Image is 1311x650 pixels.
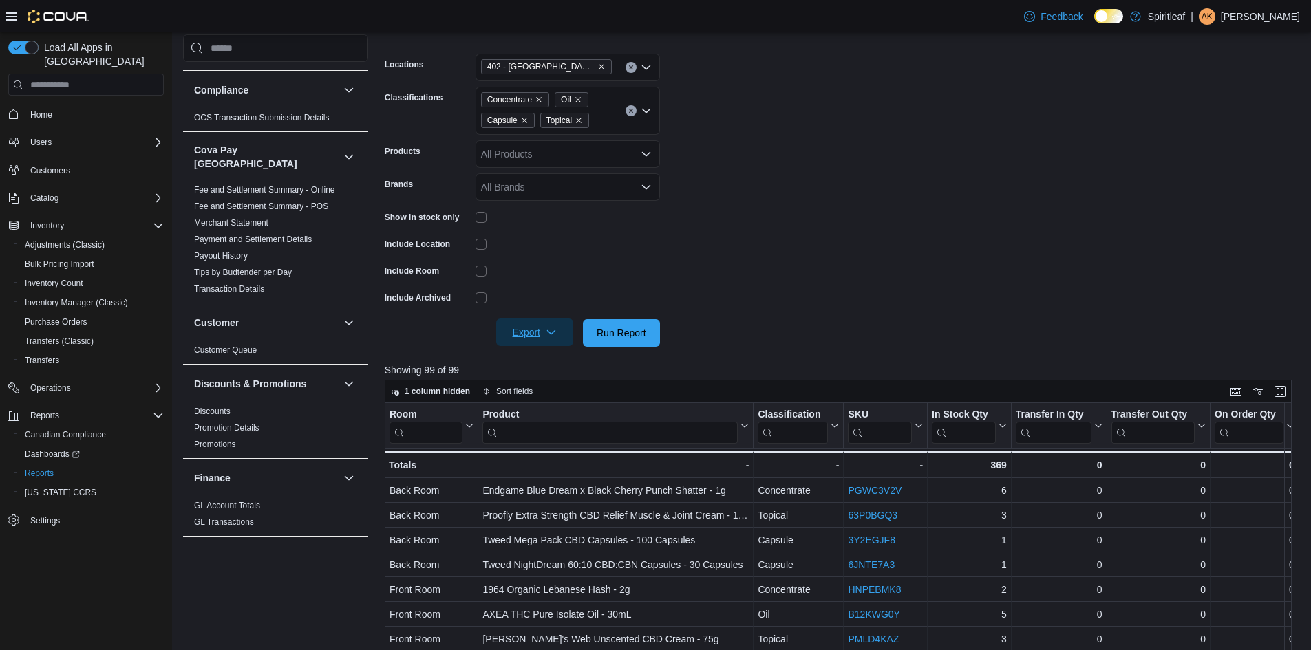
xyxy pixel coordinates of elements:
div: Back Room [390,507,473,523]
div: Topical [758,631,839,647]
a: Discounts [194,407,231,416]
span: OCS Transaction Submission Details [194,112,330,123]
a: Fee and Settlement Summary - POS [194,202,328,211]
span: Payment and Settlement Details [194,234,312,245]
div: Front Room [390,581,473,598]
a: 6JNTE7A3 [848,559,895,570]
a: Promotions [194,440,236,449]
div: Alica K [1199,8,1215,25]
div: 0 [1215,457,1294,473]
span: Dark Mode [1094,23,1095,24]
nav: Complex example [8,98,164,566]
a: PMLD4KAZ [848,633,899,644]
a: Dashboards [14,444,169,464]
button: Compliance [341,82,357,98]
a: PGWC3V2V [848,485,902,496]
a: Payment and Settlement Details [194,235,312,244]
div: 0 [1111,532,1205,548]
div: 0 [1016,532,1102,548]
input: Dark Mode [1094,9,1123,23]
span: Canadian Compliance [25,429,106,440]
button: Open list of options [641,182,652,193]
p: [PERSON_NAME] [1221,8,1300,25]
h3: Inventory [194,549,237,563]
button: Clear input [626,62,637,73]
span: Reports [25,407,164,424]
div: 3 [932,507,1007,523]
span: Washington CCRS [19,484,164,501]
span: Discounts [194,406,231,417]
button: On Order Qty [1215,409,1294,444]
span: Topical [546,113,572,127]
button: Inventory [3,216,169,235]
a: Promotion Details [194,423,259,433]
span: Inventory [25,217,164,234]
a: Feedback [1019,3,1088,30]
div: Cova Pay [GEOGRAPHIC_DATA] [183,182,368,303]
span: GL Transactions [194,517,254,528]
a: HNPEBMK8 [848,584,901,595]
div: Back Room [390,482,473,499]
button: Room [390,409,473,444]
div: Back Room [390,556,473,573]
button: Remove Oil from selection in this group [574,96,582,104]
span: Inventory Manager (Classic) [19,294,164,311]
div: 1 [932,556,1007,573]
a: Transfers (Classic) [19,333,99,349]
span: GL Account Totals [194,500,260,511]
a: Home [25,107,58,123]
a: GL Transactions [194,517,254,527]
button: Finance [194,471,338,485]
span: AK [1202,8,1213,25]
button: Reports [14,464,169,483]
button: Remove 402 - Polo Park (Winnipeg) from selection in this group [597,63,606,71]
div: Concentrate [758,581,839,598]
span: Promotion Details [194,422,259,433]
label: Classifications [385,92,443,103]
span: Sort fields [496,386,533,397]
button: Open list of options [641,149,652,160]
span: Inventory Manager (Classic) [25,297,128,308]
h3: Finance [194,471,231,485]
a: Bulk Pricing Import [19,256,100,272]
div: 0 [1016,457,1102,473]
div: Classification [758,409,828,444]
span: Inventory Count [25,278,83,289]
div: Discounts & Promotions [183,403,368,458]
p: | [1191,8,1193,25]
a: Customer Queue [194,345,257,355]
div: 1 [932,532,1007,548]
label: Products [385,146,420,157]
a: B12KWG0Y [848,609,899,620]
span: Customers [30,165,70,176]
button: Transfer Out Qty [1111,409,1205,444]
a: GL Account Totals [194,501,260,510]
button: Catalog [25,190,64,206]
div: Topical [758,507,839,523]
button: Cova Pay [GEOGRAPHIC_DATA] [341,149,357,165]
button: Discounts & Promotions [341,376,357,392]
a: Purchase Orders [19,314,93,330]
div: Capsule [758,532,839,548]
div: 0 [1016,482,1102,499]
span: Payout History [194,250,248,261]
div: 0 [1111,507,1205,523]
button: Customer [341,314,357,331]
button: Reports [25,407,65,424]
span: Operations [25,380,164,396]
button: Customers [3,160,169,180]
div: - [848,457,923,473]
button: Adjustments (Classic) [14,235,169,254]
p: Showing 99 of 99 [385,363,1301,377]
div: 0 [1016,556,1102,573]
span: Catalog [25,190,164,206]
div: SKU URL [848,409,912,444]
button: Run Report [583,319,660,347]
span: Operations [30,382,71,393]
span: Run Report [597,326,646,340]
span: Reports [19,465,164,481]
h3: Discounts & Promotions [194,377,306,391]
span: Topical [540,113,589,128]
div: 0 [1215,507,1294,523]
button: Users [3,133,169,152]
